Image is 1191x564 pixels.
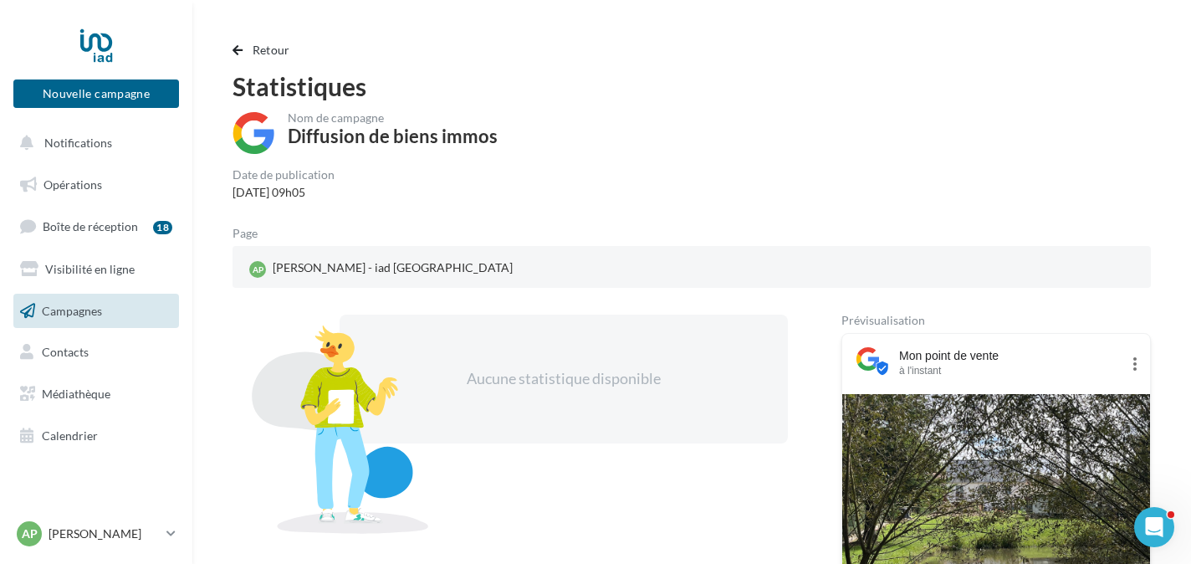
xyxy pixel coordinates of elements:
[45,262,135,276] span: Visibilité en ligne
[253,264,263,275] span: AP
[10,335,182,370] a: Contacts
[43,219,138,233] span: Boîte de réception
[841,315,1151,326] div: Prévisualisation
[253,43,290,57] span: Retour
[13,518,179,550] a: AP [PERSON_NAME]
[393,368,734,390] div: Aucune statistique disponible
[233,40,297,60] button: Retour
[10,377,182,412] a: Médiathèque
[10,126,176,161] button: Notifications
[44,136,112,150] span: Notifications
[10,252,182,287] a: Visibilité en ligne
[42,428,98,443] span: Calendrier
[233,184,335,201] div: [DATE] 09h05
[153,221,172,234] div: 18
[288,112,498,124] div: Nom de campagne
[288,127,498,146] div: Diffusion de biens immos
[42,303,102,317] span: Campagnes
[246,256,516,281] div: [PERSON_NAME] - iad [GEOGRAPHIC_DATA]
[10,167,182,203] a: Opérations
[22,526,38,542] span: AP
[49,526,160,542] p: [PERSON_NAME]
[10,294,182,329] a: Campagnes
[233,169,335,181] div: Date de publication
[10,208,182,244] a: Boîte de réception18
[899,347,1120,364] div: Mon point de vente
[899,364,1120,377] div: à l'instant
[10,418,182,454] a: Calendrier
[233,74,1151,99] div: Statistiques
[246,256,543,281] a: AP [PERSON_NAME] - iad [GEOGRAPHIC_DATA]
[42,387,110,401] span: Médiathèque
[43,177,102,192] span: Opérations
[13,79,179,108] button: Nouvelle campagne
[233,228,271,239] div: Page
[1134,507,1174,547] iframe: Intercom live chat
[42,345,89,359] span: Contacts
